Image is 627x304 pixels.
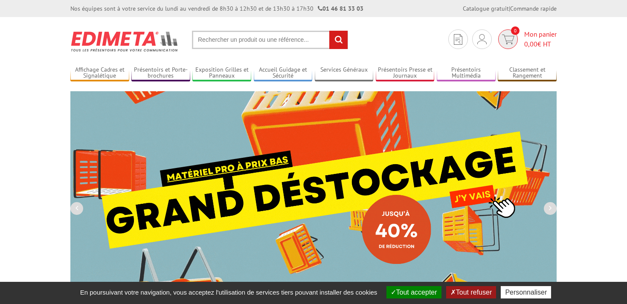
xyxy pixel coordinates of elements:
img: Présentoir, panneau, stand - Edimeta - PLV, affichage, mobilier bureau, entreprise [70,26,179,57]
a: Présentoirs Presse et Journaux [376,66,435,80]
img: devis rapide [477,34,487,44]
strong: 01 46 81 33 03 [318,5,363,12]
div: | [463,4,557,13]
input: Rechercher un produit ou une référence... [192,31,348,49]
span: 0 [511,26,520,35]
a: Présentoirs Multimédia [437,66,496,80]
span: Mon panier [524,29,557,49]
a: devis rapide 0 Mon panier 0,00€ HT [496,29,557,49]
a: Services Généraux [315,66,374,80]
a: Commande rapide [510,5,557,12]
span: 0,00 [524,40,537,48]
a: Catalogue gratuit [463,5,509,12]
button: Tout refuser [446,286,496,298]
a: Accueil Guidage et Sécurité [254,66,313,80]
input: rechercher [329,31,348,49]
a: Affichage Cadres et Signalétique [70,66,129,80]
button: Tout accepter [386,286,441,298]
a: Classement et Rangement [498,66,557,80]
a: Présentoirs et Porte-brochures [131,66,190,80]
a: Exposition Grilles et Panneaux [192,66,251,80]
div: Nos équipes sont à votre service du lundi au vendredi de 8h30 à 12h30 et de 13h30 à 17h30 [70,4,363,13]
span: En poursuivant votre navigation, vous acceptez l'utilisation de services tiers pouvant installer ... [76,289,382,296]
img: devis rapide [454,34,462,45]
img: devis rapide [502,35,514,44]
span: € HT [524,39,557,49]
button: Personnaliser (fenêtre modale) [501,286,551,298]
